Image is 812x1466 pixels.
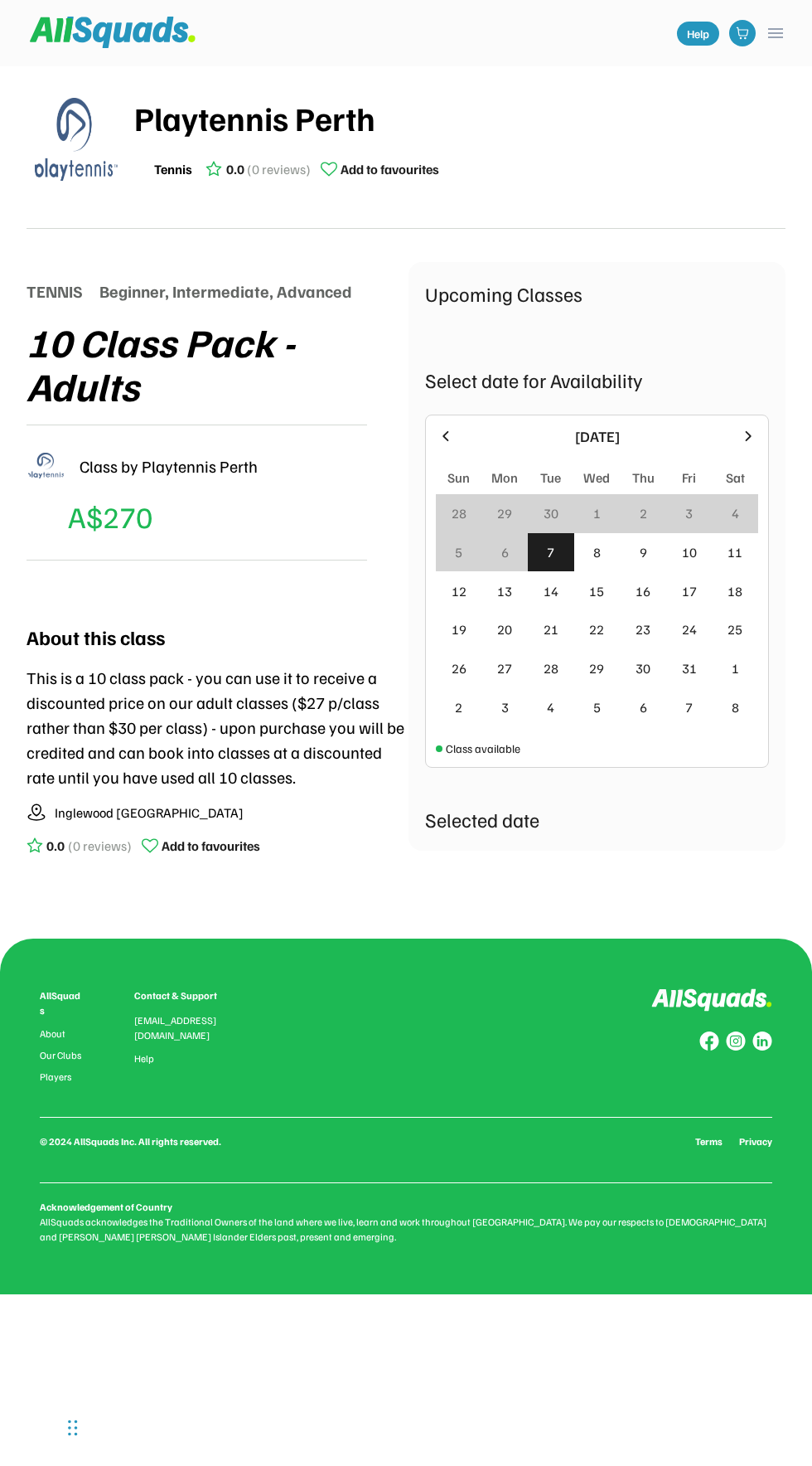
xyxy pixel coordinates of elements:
div: 8 [732,697,739,717]
div: This is a 10 class pack - you can use it to receive a discounted price on our adult classes ($27 ... [27,665,408,789]
div: Sat [726,468,745,488]
div: 0.0 [226,159,244,179]
div: Playtennis Perth [134,93,785,143]
img: playtennis%20blue%20logo%201.png [35,98,118,181]
a: Help [677,22,719,46]
div: 24 [682,619,697,639]
div: 4 [547,697,554,717]
div: 25 [727,619,742,639]
div: Tue [540,468,561,488]
div: 29 [497,503,512,523]
div: 21 [544,619,558,639]
div: Upcoming Classes [425,279,769,308]
img: Group%20copy%207.svg [726,1032,746,1051]
div: 7 [547,542,554,562]
div: 22 [589,619,604,639]
div: 3 [685,503,693,523]
a: Players [40,1071,85,1083]
div: 12 [452,581,466,601]
div: 3 [501,697,509,717]
div: 16 [636,581,650,601]
div: Acknowledgement of Country [40,1200,172,1215]
div: 30 [544,503,558,523]
img: Logo%20inverted.svg [651,988,772,1012]
div: Add to favourites [341,159,439,179]
img: shopping-cart-01%20%281%29.svg [736,27,749,40]
div: 1 [593,503,601,523]
div: 6 [640,697,647,717]
div: [EMAIL_ADDRESS][DOMAIN_NAME] [134,1013,237,1043]
div: Tennis [154,159,192,179]
div: About this class [27,622,165,652]
div: Add to favourites [162,836,260,856]
div: Class by Playtennis Perth [80,454,258,478]
div: 28 [544,658,558,678]
div: 4 [732,503,739,523]
a: Terms [695,1134,723,1149]
div: AllSquads acknowledges the Traditional Owners of the land where we live, learn and work throughou... [40,1215,772,1245]
div: 6 [501,542,509,562]
div: 5 [593,697,601,717]
div: 14 [544,581,558,601]
div: 1 [732,658,739,678]
button: menu [766,23,785,43]
a: Help [134,1053,154,1065]
img: Group%20copy%206.svg [752,1032,772,1051]
img: Group%20copy%208.svg [699,1032,719,1051]
div: AllSquads [40,988,85,1018]
div: 10 [682,542,697,562]
img: Squad%20Logo.svg [30,17,196,48]
div: A$270 [68,494,152,539]
div: 5 [455,542,462,562]
div: Select date for Availability [425,365,769,395]
div: Wed [583,468,610,488]
div: 18 [727,581,742,601]
div: © 2024 AllSquads Inc. All rights reserved. [40,1134,221,1149]
div: 20 [497,619,512,639]
div: 2 [640,503,647,523]
div: 15 [589,581,604,601]
div: 29 [589,658,604,678]
div: Beginner, Intermediate, Advanced [99,279,352,303]
div: 13 [497,581,512,601]
a: Privacy [739,1134,772,1149]
div: Inglewood [GEOGRAPHIC_DATA] [55,803,244,823]
div: 2 [455,697,462,717]
div: Sun [447,468,470,488]
a: Our Clubs [40,1050,85,1061]
div: Thu [632,468,655,488]
div: Selected date [425,804,769,834]
div: 11 [727,542,742,562]
div: 30 [636,658,650,678]
div: 23 [636,619,650,639]
img: playtennis%20blue%20logo%201.png [27,446,66,486]
div: TENNIS [27,279,83,303]
div: 19 [452,619,466,639]
div: 28 [452,503,466,523]
div: (0 reviews) [68,836,132,856]
div: [DATE] [464,425,730,448]
div: 27 [497,658,512,678]
div: 17 [682,581,697,601]
div: 0.0 [46,836,65,856]
div: 8 [593,542,601,562]
div: 9 [640,542,647,562]
div: (0 reviews) [247,159,311,179]
div: Contact & Support [134,988,237,1003]
a: About [40,1028,85,1040]
div: 31 [682,658,697,678]
div: 7 [685,697,693,717]
div: 10 Class Pack - Adults [27,320,408,408]
div: Class available [446,740,520,757]
div: Fri [682,468,696,488]
div: 26 [452,658,466,678]
div: Mon [491,468,518,488]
